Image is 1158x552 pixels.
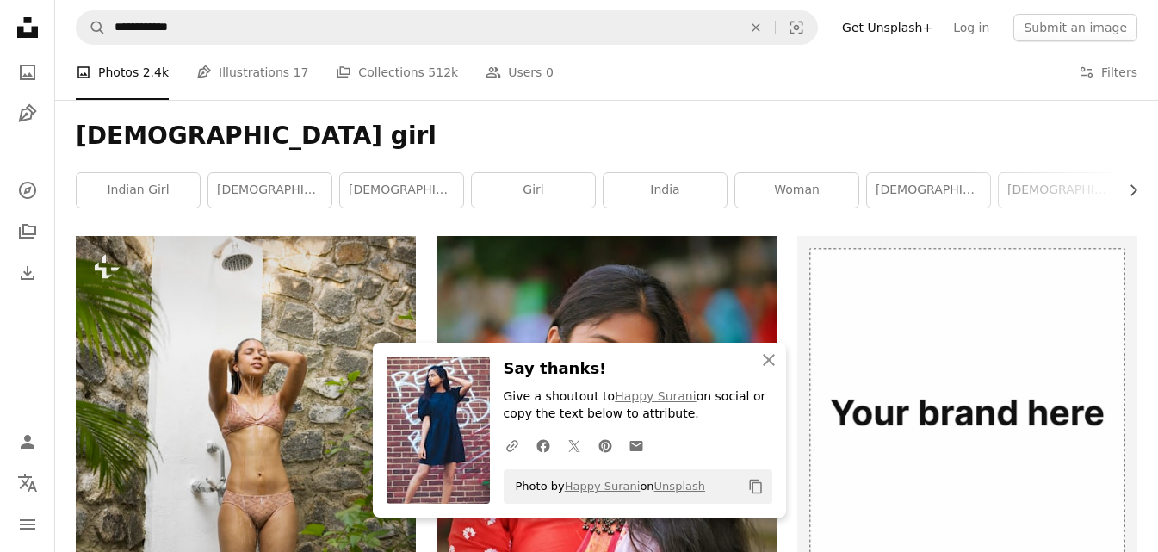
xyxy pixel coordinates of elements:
[208,173,331,208] a: [DEMOGRAPHIC_DATA] girls
[77,11,106,44] button: Search Unsplash
[654,480,705,493] a: Unsplash
[10,173,45,208] a: Explore
[76,483,416,499] a: a woman in a bikini standing in front of a shower
[504,357,772,381] h3: Say thanks!
[196,45,308,100] a: Illustrations 17
[486,45,554,100] a: Users 0
[10,96,45,131] a: Illustrations
[867,173,990,208] a: [DEMOGRAPHIC_DATA] girl in saree
[10,507,45,542] button: Menu
[604,173,727,208] a: india
[546,63,554,82] span: 0
[507,473,705,500] span: Photo by on
[621,428,652,462] a: Share over email
[832,14,943,41] a: Get Unsplash+
[565,480,641,493] a: Happy Surani
[294,63,309,82] span: 17
[10,425,45,459] a: Log in / Sign up
[77,173,200,208] a: indian girl
[1118,173,1137,208] button: scroll list to the right
[776,11,817,44] button: Visual search
[10,466,45,500] button: Language
[428,63,458,82] span: 512k
[615,389,696,403] a: Happy Surani
[559,428,590,462] a: Share on Twitter
[10,214,45,249] a: Collections
[590,428,621,462] a: Share on Pinterest
[528,428,559,462] a: Share on Facebook
[504,388,772,423] p: Give a shoutout to on social or copy the text below to attribute.
[741,472,771,501] button: Copy to clipboard
[76,10,818,45] form: Find visuals sitewide
[943,14,1000,41] a: Log in
[999,173,1122,208] a: [DEMOGRAPHIC_DATA] girl
[1013,14,1137,41] button: Submit an image
[737,11,775,44] button: Clear
[735,173,858,208] a: woman
[336,45,458,100] a: Collections 512k
[340,173,463,208] a: [DEMOGRAPHIC_DATA] woman
[1079,45,1137,100] button: Filters
[472,173,595,208] a: girl
[10,256,45,290] a: Download History
[10,55,45,90] a: Photos
[76,121,1137,152] h1: [DEMOGRAPHIC_DATA] girl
